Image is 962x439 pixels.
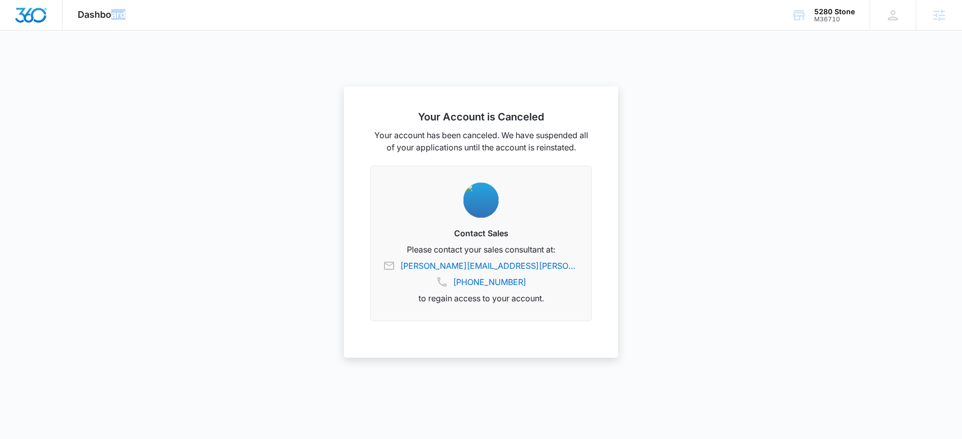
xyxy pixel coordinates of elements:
[78,9,125,20] span: Dashboard
[383,243,579,304] p: Please contact your sales consultant at: to regain access to your account.
[383,227,579,239] h3: Contact Sales
[400,260,579,272] a: [PERSON_NAME][EMAIL_ADDRESS][PERSON_NAME][DOMAIN_NAME]
[814,16,855,23] div: account id
[370,111,592,123] h2: Your Account is Canceled
[453,276,526,288] a: [PHONE_NUMBER]
[370,129,592,153] p: Your account has been canceled. We have suspended all of your applications until the account is r...
[814,8,855,16] div: account name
